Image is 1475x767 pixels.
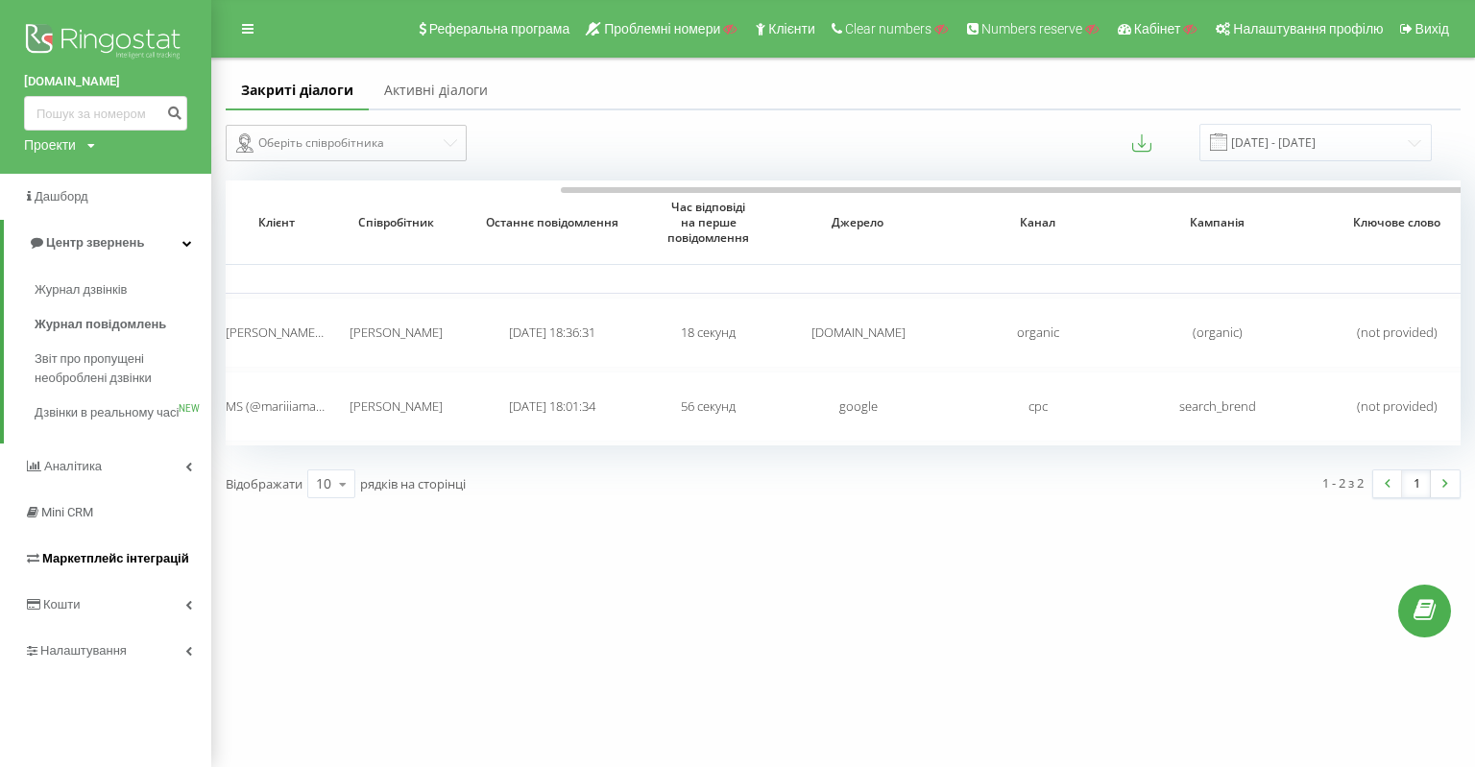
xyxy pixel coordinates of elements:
[663,200,754,245] span: Час відповіді на перше повідомлення
[360,475,466,492] span: рядків на сторінці
[24,135,76,155] div: Проекти
[226,72,369,110] a: Закриті діалоги
[1322,473,1364,492] div: 1 - 2 з 2
[965,215,1109,230] span: Канал
[40,643,127,658] span: Налаштування
[236,132,441,155] div: Оберіть співробітника
[35,342,211,395] a: Звіт про пропущені необроблені дзвінки
[41,505,93,519] span: Mini CRM
[351,215,442,230] span: Співробітник
[1132,133,1151,153] button: Експортувати повідомлення
[1193,324,1243,341] span: (organic)
[42,551,189,565] span: Маркетплейс інтеграцій
[46,235,144,250] span: Центр звернень
[350,324,443,341] span: [PERSON_NAME]
[1145,215,1289,230] span: Кампанія
[35,189,88,204] span: Дашборд
[1402,470,1431,497] a: 1
[1357,324,1438,341] span: (not provided)
[509,324,595,341] span: [DATE] 18:36:31
[226,324,382,341] span: [PERSON_NAME] (@julldem)
[1179,397,1256,415] span: search_brend
[839,397,878,415] span: google
[429,21,570,36] span: Реферальна програма
[981,21,1082,36] span: Numbers reserve
[35,315,166,334] span: Журнал повідомлень
[24,72,187,91] a: [DOMAIN_NAME]
[4,220,211,266] a: Центр звернень
[1017,324,1059,341] span: organic
[230,215,322,230] span: Клієнт
[350,397,443,415] span: [PERSON_NAME]
[35,403,179,422] span: Дзвінки в реальному часі
[43,597,80,611] span: Кошти
[369,72,503,110] a: Активні діалоги
[786,215,930,230] span: Джерело
[1415,21,1449,36] span: Вихід
[845,21,931,36] span: Clear numbers
[24,96,187,131] input: Пошук за номером
[648,298,768,368] td: 18 секунд
[604,21,720,36] span: Проблемні номери
[35,273,211,307] a: Журнал дзвінків
[24,19,187,67] img: Ringostat logo
[35,395,211,430] a: Дзвінки в реальному часіNEW
[1028,397,1048,415] span: cpc
[1134,21,1181,36] span: Кабінет
[768,21,815,36] span: Клієнти
[474,215,630,230] span: Останнє повідомлення
[1233,21,1383,36] span: Налаштування профілю
[35,349,202,388] span: Звіт про пропущені необроблені дзвінки
[509,397,595,415] span: [DATE] 18:01:34
[1324,215,1468,230] span: Ключове слово
[226,397,337,415] span: MS (@mariiiamariia)
[1357,397,1438,415] span: (not provided)
[35,280,127,300] span: Журнал дзвінків
[226,475,302,492] span: Відображати
[35,307,211,342] a: Журнал повідомлень
[648,372,768,442] td: 56 секунд
[44,459,102,473] span: Аналiтика
[316,474,331,493] div: 10
[811,324,906,341] span: [DOMAIN_NAME]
